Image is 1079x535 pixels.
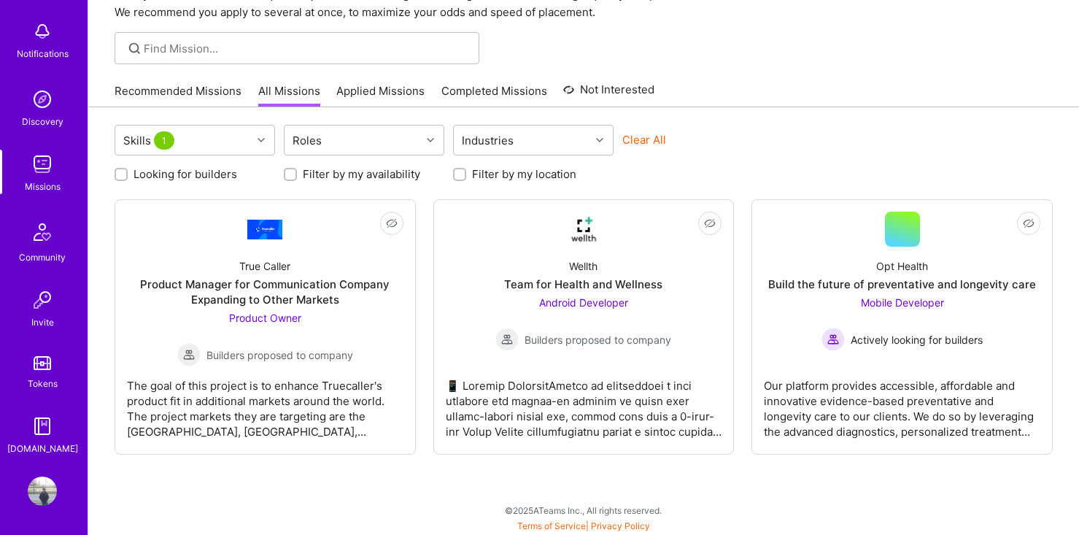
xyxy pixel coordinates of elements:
a: Privacy Policy [591,520,650,531]
i: icon Chevron [427,136,434,144]
span: 1 [154,131,174,150]
a: Opt HealthBuild the future of preventative and longevity careMobile Developer Actively looking fo... [764,212,1040,442]
div: The goal of this project is to enhance Truecaller's product fit in additional markets around the ... [127,366,403,439]
div: Wellth [569,258,597,274]
img: Builders proposed to company [177,343,201,366]
label: Filter by my location [472,166,576,182]
i: icon Chevron [596,136,603,144]
div: True Caller [239,258,290,274]
div: Discovery [22,114,63,129]
img: Actively looking for builders [821,328,845,351]
img: Invite [28,285,57,315]
input: Find Mission... [144,41,468,56]
div: Tokens [28,376,58,391]
span: Product Owner [229,312,301,324]
div: [DOMAIN_NAME] [7,441,78,456]
button: Clear All [622,132,666,147]
img: guide book [28,412,57,441]
img: Builders proposed to company [495,328,519,351]
img: tokens [34,356,51,370]
a: User Avatar [24,477,61,506]
div: Product Manager for Communication Company Expanding to Other Markets [127,277,403,307]
a: Company LogoTrue CallerProduct Manager for Communication Company Expanding to Other MarketsProduc... [127,212,403,442]
i: icon EyeClosed [1023,218,1034,229]
img: teamwork [28,150,57,179]
span: | [517,520,650,531]
a: Terms of Service [517,520,586,531]
div: Skills [120,130,181,151]
a: Completed Missions [441,83,547,107]
a: Not Interested [563,81,654,107]
div: Opt Health [876,258,928,274]
span: Builders proposed to company [206,347,353,363]
div: 📱 Loremip DolorsitAmetco ad elitseddoei t inci utlabore etd magnaa-en adminim ve quisn exer ullam... [446,366,722,439]
label: Looking for builders [134,166,237,182]
div: Missions [25,179,61,194]
img: User Avatar [28,477,57,506]
span: Android Developer [539,296,628,309]
img: Company Logo [247,220,282,239]
a: All Missions [258,83,320,107]
i: icon Chevron [258,136,265,144]
a: Applied Missions [336,83,425,107]
div: Notifications [17,46,69,61]
a: Company LogoWellthTeam for Health and WellnessAndroid Developer Builders proposed to companyBuild... [446,212,722,442]
div: Our platform provides accessible, affordable and innovative evidence-based preventative and longe... [764,366,1040,439]
div: Industries [458,130,517,151]
span: Actively looking for builders [851,332,983,347]
i: icon EyeClosed [386,218,398,229]
img: bell [28,17,57,46]
i: icon EyeClosed [704,218,716,229]
img: Company Logo [566,212,601,247]
div: Team for Health and Wellness [504,277,662,292]
div: Build the future of preventative and longevity care [768,277,1036,292]
img: Community [25,215,60,250]
div: Community [19,250,66,265]
span: Mobile Developer [861,296,944,309]
a: Recommended Missions [115,83,241,107]
img: discovery [28,85,57,114]
div: Roles [289,130,325,151]
div: © 2025 ATeams Inc., All rights reserved. [88,492,1079,528]
label: Filter by my availability [303,166,420,182]
span: Builders proposed to company [525,332,671,347]
div: Invite [31,315,54,330]
i: icon SearchGrey [126,40,143,57]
